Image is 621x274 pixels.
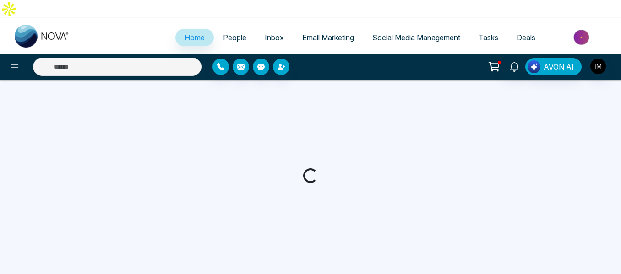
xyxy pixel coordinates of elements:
[469,29,507,46] a: Tasks
[223,33,246,42] span: People
[372,33,460,42] span: Social Media Management
[517,33,535,42] span: Deals
[528,60,540,73] img: Lead Flow
[15,25,70,48] img: Nova CRM Logo
[185,33,205,42] span: Home
[265,33,284,42] span: Inbox
[175,29,214,46] a: Home
[479,33,498,42] span: Tasks
[293,29,363,46] a: Email Marketing
[256,29,293,46] a: Inbox
[549,27,616,48] img: Market-place.gif
[302,33,354,42] span: Email Marketing
[544,61,574,72] span: AVON AI
[214,29,256,46] a: People
[525,58,582,75] button: AVON AI
[507,29,545,46] a: Deals
[363,29,469,46] a: Social Media Management
[590,59,606,74] img: User Avatar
